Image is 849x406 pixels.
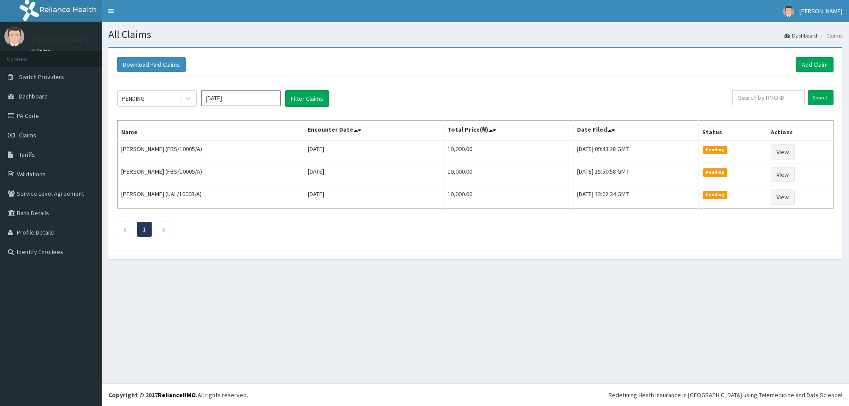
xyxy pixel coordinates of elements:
span: [PERSON_NAME] [799,7,842,15]
span: Dashboard [19,92,48,100]
button: Filter Claims [285,90,329,107]
th: Total Price(₦) [444,121,574,141]
li: Claims [818,32,842,39]
span: Claims [19,131,36,139]
span: Tariffs [19,151,35,159]
a: Add Claim [796,57,834,72]
input: Search [808,90,834,105]
th: Actions [767,121,834,141]
a: View [771,167,795,182]
td: [DATE] [304,186,444,209]
span: Pending [703,191,727,199]
td: [DATE] 15:50:58 GMT [574,163,699,186]
a: Page 1 is your current page [143,225,146,233]
p: [PERSON_NAME] [31,36,89,44]
a: RelianceHMO [158,391,196,399]
span: Pending [703,168,727,176]
footer: All rights reserved. [102,383,849,406]
td: 10,000.00 [444,186,574,209]
button: Download Paid Claims [117,57,186,72]
td: [PERSON_NAME] (FBS/10005/A) [118,163,304,186]
td: [DATE] [304,140,444,163]
img: User Image [783,6,794,17]
th: Date Filed [574,121,699,141]
td: [PERSON_NAME] (UAL/10003/A) [118,186,304,209]
a: View [771,190,795,205]
td: 10,000.00 [444,140,574,163]
div: PENDING [122,94,145,103]
a: Previous page [123,225,127,233]
a: Next page [162,225,166,233]
input: Select Month and Year [201,90,281,106]
a: View [771,144,795,159]
th: Status [699,121,767,141]
div: Redefining Heath Insurance in [GEOGRAPHIC_DATA] using Telemedicine and Data Science! [608,391,842,399]
td: [DATE] [304,163,444,186]
input: Search by HMO ID [732,90,805,105]
a: Online [31,48,52,54]
td: 10,000.00 [444,163,574,186]
td: [DATE] 13:02:34 GMT [574,186,699,209]
span: Pending [703,146,727,154]
td: [PERSON_NAME] (FBS/10005/A) [118,140,304,163]
h1: All Claims [108,29,842,40]
th: Name [118,121,304,141]
th: Encounter Date [304,121,444,141]
img: User Image [4,27,24,46]
span: Switch Providers [19,73,64,81]
a: Dashboard [784,32,817,39]
strong: Copyright © 2017 . [108,391,198,399]
td: [DATE] 09:43:28 GMT [574,140,699,163]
